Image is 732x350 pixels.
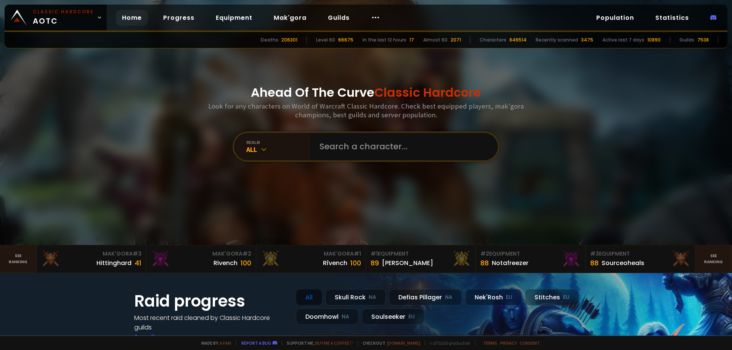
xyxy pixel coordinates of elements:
small: EU [506,294,512,301]
a: See all progress [134,332,184,341]
div: 10890 [647,37,661,43]
div: 41 [135,258,141,268]
div: Equipment [590,250,690,258]
small: EU [408,313,415,321]
div: realm [246,139,310,145]
div: Mak'Gora [151,250,251,258]
a: Progress [157,10,201,26]
span: # 3 [590,250,599,257]
div: 206301 [281,37,297,43]
div: 17 [409,37,414,43]
div: In the last 12 hours [363,37,406,43]
div: Equipment [480,250,581,258]
div: Sourceoheals [602,258,644,268]
small: NA [445,294,453,301]
div: Stitches [525,289,579,305]
a: Terms [483,340,497,346]
span: v. d752d5 - production [425,340,470,346]
div: All [246,145,310,154]
a: Guilds [322,10,356,26]
div: Guilds [679,37,694,43]
a: Classic HardcoreAOTC [5,5,107,30]
div: Skull Rock [325,289,386,305]
div: Rivench [213,258,238,268]
div: [PERSON_NAME] [382,258,433,268]
div: 846514 [509,37,527,43]
span: Made by [197,340,231,346]
div: Active last 7 days [602,37,644,43]
a: Population [590,10,640,26]
a: Privacy [500,340,517,346]
h3: Look for any characters on World of Warcraft Classic Hardcore. Check best equipped players, mak'g... [205,102,527,119]
div: Rîvench [323,258,347,268]
a: Home [116,10,148,26]
h4: Most recent raid cleaned by Classic Hardcore guilds [134,313,287,332]
div: 66675 [338,37,353,43]
div: Soulseeker [362,308,424,325]
div: 3475 [581,37,593,43]
a: Report a bug [241,340,271,346]
span: Checkout [358,340,420,346]
span: Support me, [282,340,353,346]
small: Classic Hardcore [33,8,94,15]
div: Equipment [371,250,471,258]
div: 88 [590,258,599,268]
h1: Raid progress [134,289,287,313]
div: Mak'Gora [261,250,361,258]
span: # 2 [242,250,251,257]
span: AOTC [33,8,94,27]
small: EU [563,294,570,301]
a: Buy me a coffee [315,340,353,346]
div: Hittinghard [96,258,132,268]
a: Consent [520,340,540,346]
h1: Ahead Of The Curve [251,83,481,102]
span: # 1 [371,250,378,257]
div: Characters [480,37,506,43]
span: Classic Hardcore [374,84,481,101]
a: #2Equipment88Notafreezer [476,245,586,273]
div: 2071 [451,37,461,43]
div: Deaths [261,37,278,43]
span: # 3 [133,250,141,257]
a: #1Equipment89[PERSON_NAME] [366,245,476,273]
a: Mak'gora [268,10,313,26]
a: Statistics [649,10,695,26]
div: Notafreezer [492,258,528,268]
small: NA [342,313,349,321]
div: 7538 [697,37,709,43]
div: 100 [241,258,251,268]
div: 100 [350,258,361,268]
div: All [296,289,322,305]
a: Mak'Gora#2Rivench100 [146,245,256,273]
div: 89 [371,258,379,268]
span: # 1 [354,250,361,257]
div: Level 60 [316,37,335,43]
input: Search a character... [315,133,489,160]
div: Mak'Gora [41,250,141,258]
a: Seeranking [695,245,732,273]
span: # 2 [480,250,489,257]
a: [DOMAIN_NAME] [387,340,420,346]
div: Nek'Rosh [465,289,522,305]
a: Mak'Gora#3Hittinghard41 [37,245,146,273]
a: #3Equipment88Sourceoheals [586,245,695,273]
div: Recently scanned [536,37,578,43]
div: 88 [480,258,489,268]
small: NA [369,294,376,301]
div: Defias Pillager [389,289,462,305]
div: Doomhowl [296,308,359,325]
div: Almost 60 [423,37,448,43]
a: Mak'Gora#1Rîvench100 [256,245,366,273]
a: a fan [220,340,231,346]
a: Equipment [210,10,258,26]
